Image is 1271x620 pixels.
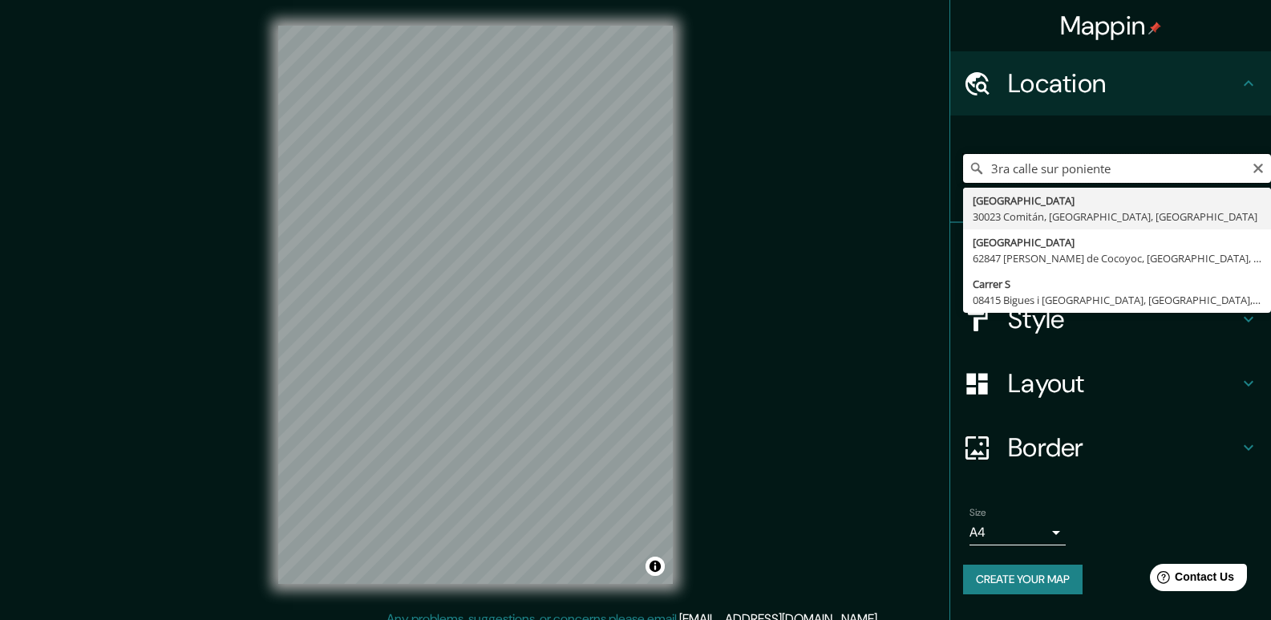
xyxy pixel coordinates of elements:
button: Clear [1252,160,1265,175]
div: [GEOGRAPHIC_DATA] [973,192,1261,209]
button: Toggle attribution [646,557,665,576]
label: Size [969,506,986,520]
div: Layout [950,351,1271,415]
h4: Location [1008,67,1239,99]
div: 30023 Comitán, [GEOGRAPHIC_DATA], [GEOGRAPHIC_DATA] [973,209,1261,225]
h4: Border [1008,432,1239,464]
div: Style [950,287,1271,351]
canvas: Map [278,26,673,584]
h4: Mappin [1060,10,1162,42]
div: Location [950,51,1271,115]
div: 62847 [PERSON_NAME] de Cocoyoc, [GEOGRAPHIC_DATA], [GEOGRAPHIC_DATA] [973,250,1261,266]
div: [GEOGRAPHIC_DATA] [973,234,1261,250]
input: Pick your city or area [963,154,1271,183]
h4: Style [1008,303,1239,335]
button: Create your map [963,565,1083,594]
img: pin-icon.png [1148,22,1161,34]
div: Carrer S [973,276,1261,292]
div: Pins [950,223,1271,287]
div: 08415 Bigues i [GEOGRAPHIC_DATA], [GEOGRAPHIC_DATA], [GEOGRAPHIC_DATA] [973,292,1261,308]
h4: Layout [1008,367,1239,399]
div: A4 [969,520,1066,545]
iframe: Help widget launcher [1128,557,1253,602]
div: Border [950,415,1271,480]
